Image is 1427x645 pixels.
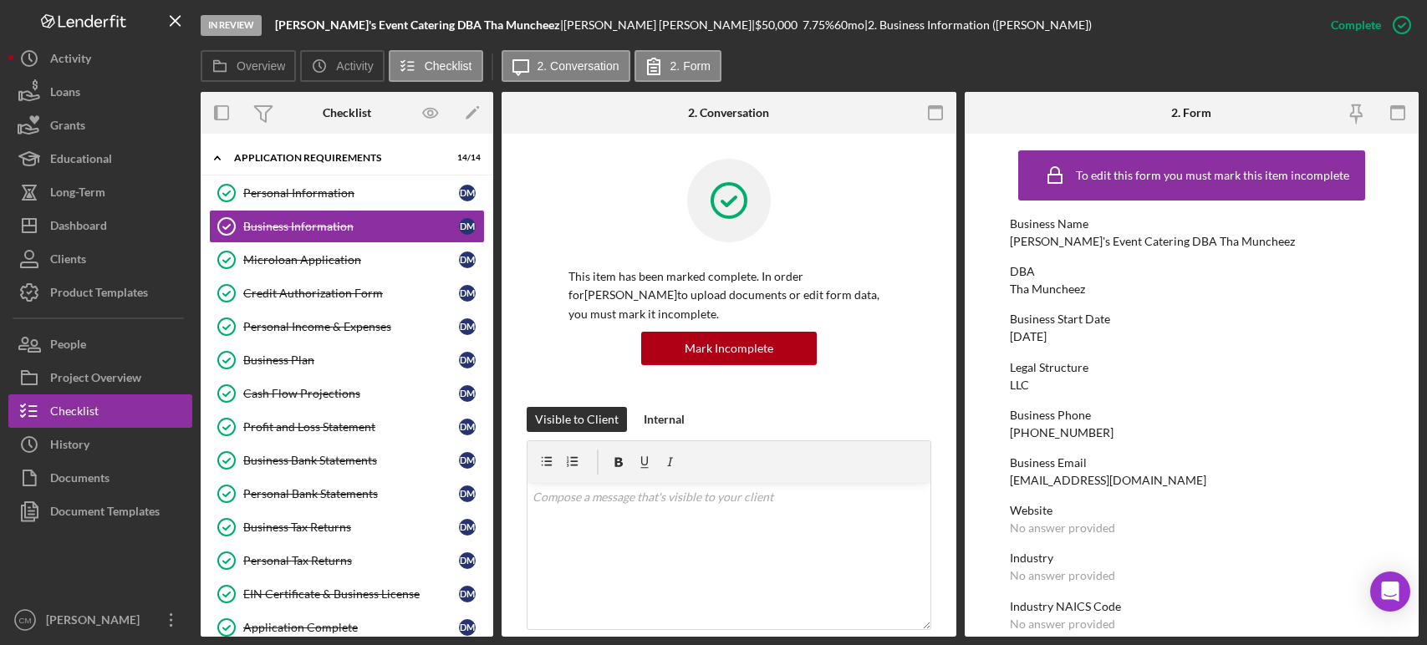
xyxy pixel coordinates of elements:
a: Product Templates [8,276,192,309]
div: Business Information [243,220,459,233]
div: 14 / 14 [451,153,481,163]
button: Complete [1314,8,1419,42]
div: D M [459,552,476,569]
div: [PERSON_NAME]'s Event Catering DBA Tha Muncheez [1010,235,1295,248]
button: Activity [300,50,384,82]
div: 2. Form [1171,106,1211,119]
div: Business Email [1010,456,1373,470]
div: Website [1010,504,1373,517]
div: D M [459,185,476,201]
span: $50,000 [755,18,798,32]
button: People [8,328,192,361]
div: Checklist [323,106,371,119]
a: Project Overview [8,361,192,394]
div: D M [459,586,476,602]
div: In Review [201,15,262,36]
div: Personal Bank Statements [243,487,459,500]
div: Mark Incomplete [685,332,773,365]
button: Loans [8,75,192,109]
div: Grants [50,109,85,146]
div: Credit Authorization Form [243,287,459,300]
label: 2. Form [670,59,711,73]
div: Project Overview [50,361,141,399]
label: Activity [336,59,373,73]
div: Educational [50,142,112,180]
button: Overview [201,50,296,82]
a: Credit Authorization FormDM [209,277,485,310]
div: Cash Flow Projections [243,387,459,400]
div: No answer provided [1010,617,1115,631]
div: | [275,18,563,32]
a: Business Bank StatementsDM [209,444,485,477]
a: Business Tax ReturnsDM [209,510,485,544]
div: D M [459,352,476,368]
a: Cash Flow ProjectionsDM [209,377,485,410]
div: Open Intercom Messenger [1370,571,1410,612]
div: Industry [1010,551,1373,565]
a: Educational [8,142,192,175]
button: 2. Conversation [502,50,630,82]
div: Business Tax Returns [243,521,459,534]
div: [EMAIL_ADDRESS][DOMAIN_NAME] [1010,474,1206,487]
div: Application Complete [243,621,459,634]
a: Checklist [8,394,192,428]
button: Activity [8,42,192,75]
div: D M [459,285,476,302]
div: Personal Income & Expenses [243,320,459,333]
div: Business Start Date [1010,312,1373,326]
div: [DATE] [1010,330,1047,343]
a: Personal Tax ReturnsDM [209,544,485,577]
div: [PHONE_NUMBER] [1010,426,1114,439]
div: Legal Structure [1010,361,1373,374]
div: D M [459,485,476,502]
div: Business Phone [1010,409,1373,422]
div: 60 mo [834,18,864,32]
button: Documents [8,461,192,495]
div: Profit and Loss Statement [243,420,459,434]
button: Grants [8,109,192,142]
label: 2. Conversation [538,59,619,73]
div: APPLICATION REQUIREMENTS [234,153,439,163]
div: People [50,328,86,365]
a: Application CompleteDM [209,611,485,644]
div: D M [459,251,476,268]
div: DBA [1010,265,1373,278]
div: D M [459,619,476,636]
button: Checklist [389,50,483,82]
div: [PERSON_NAME] [PERSON_NAME] | [563,18,755,32]
div: | 2. Business Information ([PERSON_NAME]) [864,18,1092,32]
div: Documents [50,461,110,499]
button: History [8,428,192,461]
div: Industry NAICS Code [1010,600,1373,613]
div: Microloan Application [243,253,459,267]
div: Business Bank Statements [243,454,459,467]
div: D M [459,218,476,235]
div: Business Plan [243,353,459,367]
button: Document Templates [8,495,192,528]
label: Checklist [425,59,472,73]
a: Personal Income & ExpensesDM [209,310,485,343]
div: D M [459,452,476,469]
div: 7.75 % [803,18,834,32]
div: Personal Information [243,186,459,200]
div: D M [459,385,476,402]
button: CM[PERSON_NAME] [8,603,192,637]
div: Long-Term [50,175,105,213]
div: Tha Muncheez [1010,282,1085,296]
button: Visible to Client [527,407,627,432]
button: Clients [8,242,192,276]
div: Complete [1331,8,1381,42]
a: Personal Bank StatementsDM [209,477,485,510]
div: Activity [50,42,91,79]
a: Profit and Loss StatementDM [209,410,485,444]
div: [PERSON_NAME] [42,603,150,641]
a: EIN Certificate & Business LicenseDM [209,577,485,611]
div: No answer provided [1010,521,1115,535]
button: Dashboard [8,209,192,242]
b: [PERSON_NAME]'s Event Catering DBA Tha Muncheez [275,18,560,32]
div: 2. Conversation [688,106,769,119]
